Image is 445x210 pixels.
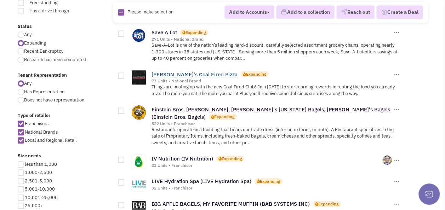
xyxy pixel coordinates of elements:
[152,42,400,62] p: Save-A-Lot is one of the nation’s leading hard-discount, carefully selected assortment grocery ch...
[260,178,280,184] div: Expanding
[152,163,383,168] div: 33 Units • Franchisor
[214,113,234,119] div: Expanding
[24,97,84,103] span: Does not have representation
[24,48,63,54] span: Recent Bankruptcy
[25,169,52,175] span: 1,000-2,500
[152,155,213,162] a: IV Nutrition (IV Nutrition)
[152,178,251,185] a: LIVE Hydration Spa (LIVE Hydration Spa)
[341,9,347,15] img: VectorPaper_Plane.png
[24,57,86,63] span: Research has been completed
[152,71,238,78] a: [PERSON_NAME]'s Coal Fired Pizza
[152,106,390,120] a: Einstein Bros. [PERSON_NAME], [PERSON_NAME]'s [US_STATE] Bagels, [PERSON_NAME]'s Bagels (Einstein...
[25,194,58,200] span: 10,001-25,000
[152,29,177,36] a: Save A Lot
[186,29,206,35] div: Expanding
[152,36,392,42] div: 271 Units • National Brand
[25,8,84,14] span: Has a drive through
[152,84,400,97] p: Things are heating up with the new Coal Fired Club! Join [DATE] to start earning rewards for eati...
[24,80,32,86] span: Any
[376,5,423,19] button: Create a Deal
[24,40,46,46] span: Expanding
[25,137,77,143] span: Local and Regional Retail
[118,9,124,16] img: Rectangle.png
[25,121,49,127] span: Franchisors
[25,203,43,209] span: 25,000+
[276,6,335,19] button: Add to a collection
[152,127,400,146] p: Restaurants operate in a building that bears our trade dress (interior, exterior, or both). A Res...
[152,200,310,207] a: BIG APPLE BAGELS, MY FAVORITE MUFFIN (BAB SYSTEMS INC)
[127,9,173,15] span: Please make selection
[18,72,113,79] label: Tenant Representation
[18,153,113,159] label: Size needs
[224,5,274,19] button: Add to Accounts
[25,186,55,192] span: 5,001-10,000
[336,6,375,19] button: Reach out
[381,8,387,16] img: Deal-Dollar.png
[152,78,392,84] div: 73 Units • National Brand
[25,161,57,167] span: less than 1,000
[222,156,242,162] div: Expanding
[24,89,64,95] span: Has Representation
[25,178,52,184] span: 2,501-5,000
[152,185,392,191] div: 32 Units • Franchisor
[18,112,113,119] label: Type of retailer
[25,129,58,135] span: National Brands
[246,71,266,77] div: Expanding
[382,155,392,165] img: ZUAP2X_AcEmPc-rEK3TrwA.png
[24,31,32,37] span: Any
[152,121,392,127] div: 522 Units • Franchisor
[18,23,113,30] label: Status
[318,201,338,207] div: Expanding
[281,9,287,15] img: icon-collection-lavender.png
